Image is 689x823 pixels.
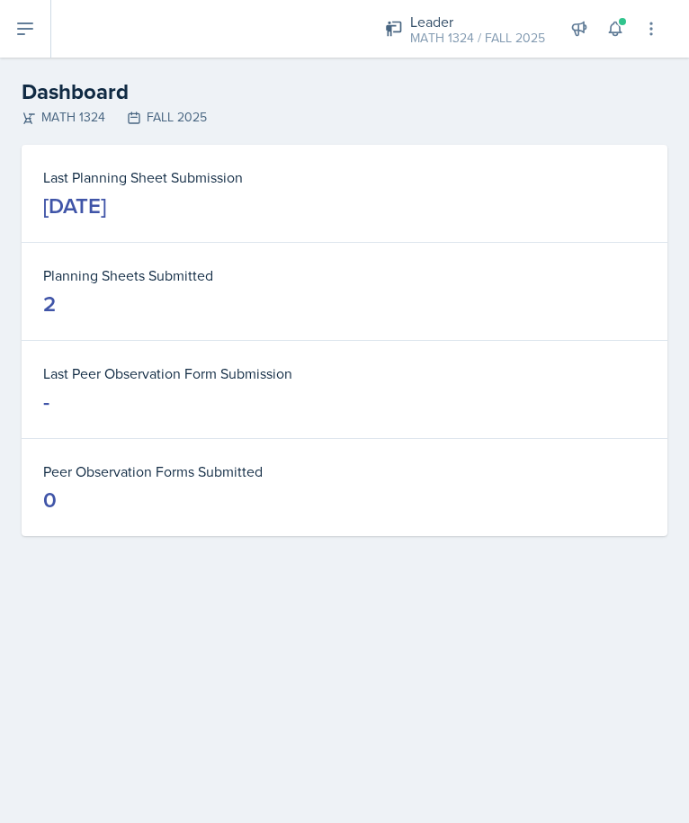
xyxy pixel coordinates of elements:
dt: Peer Observation Forms Submitted [43,461,646,482]
div: [DATE] [43,192,106,220]
dt: Planning Sheets Submitted [43,264,646,286]
div: 2 [43,290,56,318]
div: MATH 1324 / FALL 2025 [410,29,545,48]
div: 0 [43,486,57,514]
div: - [43,388,49,416]
h2: Dashboard [22,76,667,108]
div: Leader [410,11,545,32]
dt: Last Peer Observation Form Submission [43,362,646,384]
div: MATH 1324 FALL 2025 [22,108,667,127]
dt: Last Planning Sheet Submission [43,166,646,188]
